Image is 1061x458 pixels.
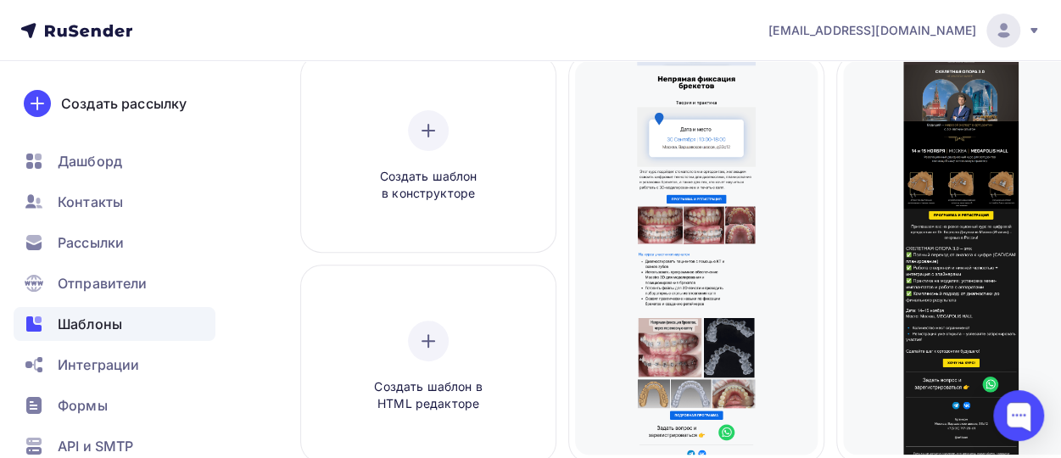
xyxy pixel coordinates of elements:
[58,436,133,456] span: API и SMTP
[58,355,139,375] span: Интеграции
[14,388,215,422] a: Формы
[58,151,122,171] span: Дашборд
[14,226,215,260] a: Рассылки
[14,266,215,300] a: Отправители
[61,93,187,114] div: Создать рассылку
[14,307,215,341] a: Шаблоны
[348,378,509,413] span: Создать шаблон в HTML редакторе
[58,232,124,253] span: Рассылки
[58,395,108,416] span: Формы
[768,14,1041,47] a: [EMAIL_ADDRESS][DOMAIN_NAME]
[58,273,148,293] span: Отправители
[58,192,123,212] span: Контакты
[58,314,122,334] span: Шаблоны
[768,22,976,39] span: [EMAIL_ADDRESS][DOMAIN_NAME]
[14,144,215,178] a: Дашборд
[14,185,215,219] a: Контакты
[348,168,509,203] span: Создать шаблон в конструкторе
